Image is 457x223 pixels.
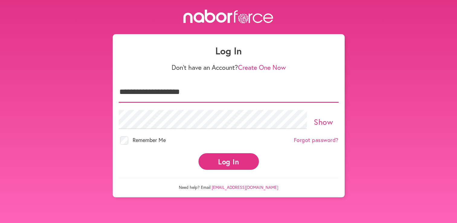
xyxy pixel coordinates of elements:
[119,45,339,57] h1: Log In
[119,178,339,190] p: Need help? Email
[198,153,259,170] button: Log In
[133,136,166,144] span: Remember Me
[212,184,278,190] a: [EMAIL_ADDRESS][DOMAIN_NAME]
[314,117,333,127] a: Show
[238,63,286,72] a: Create One Now
[294,137,339,144] a: Forgot password?
[119,63,339,71] p: Don't have an Account?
